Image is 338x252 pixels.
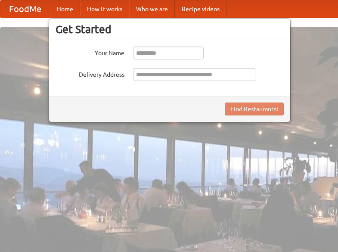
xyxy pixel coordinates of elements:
[50,0,80,18] a: Home
[56,23,284,36] h3: Get Started
[80,0,129,18] a: How it works
[0,0,50,18] a: FoodMe
[129,0,175,18] a: Who we are
[56,47,124,57] label: Your Name
[225,103,284,115] button: Find Restaurants!
[56,68,124,79] label: Delivery Address
[175,0,226,18] a: Recipe videos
